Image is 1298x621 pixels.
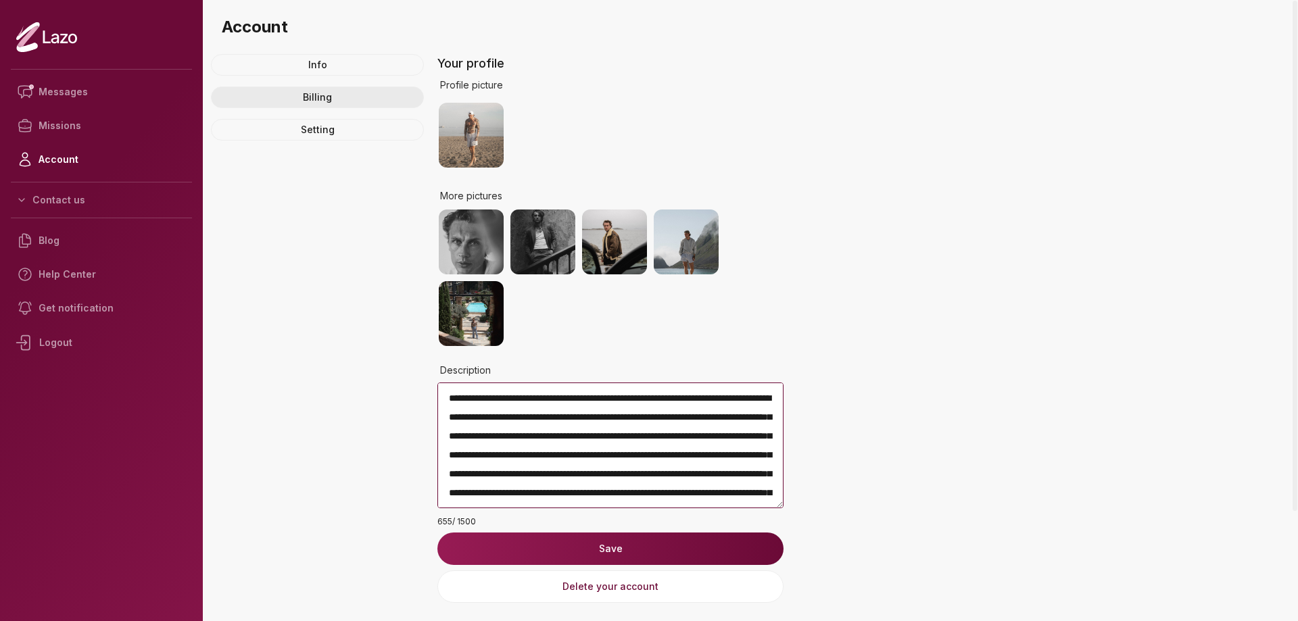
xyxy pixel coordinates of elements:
[11,109,192,143] a: Missions
[437,570,784,603] button: Delete your account
[11,325,192,360] div: Logout
[11,257,192,291] a: Help Center
[11,143,192,176] a: Account
[211,54,424,76] a: Info
[211,119,424,141] a: Setting
[437,532,784,565] button: Save
[440,364,491,377] span: Description
[11,224,192,257] a: Blog
[11,188,192,212] button: Contact us
[222,16,1287,38] h3: Account
[11,75,192,109] a: Messages
[437,516,784,527] p: 655 / 1500
[440,189,502,203] span: More pictures
[211,86,424,108] a: Billing
[440,78,503,92] span: Profile picture
[11,291,192,325] a: Get notification
[437,54,784,73] p: Your profile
